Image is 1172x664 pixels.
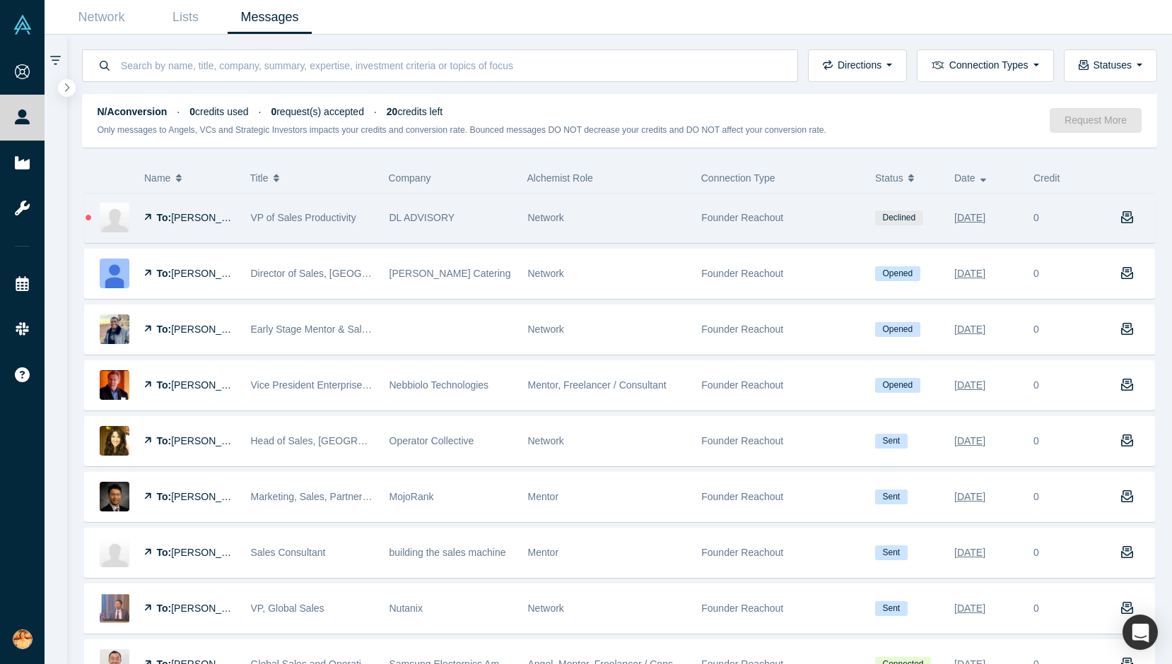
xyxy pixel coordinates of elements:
strong: To: [157,212,172,223]
button: Date [954,163,1019,193]
span: [PERSON_NAME] [171,603,252,614]
span: Opened [875,378,920,393]
div: 0 [1033,378,1039,393]
button: Title [250,163,374,193]
span: Connection Type [701,172,775,184]
div: [DATE] [954,206,985,230]
span: Alchemist Role [527,172,593,184]
span: Sales Consultant [251,547,326,558]
span: · [374,106,377,117]
span: Sent [875,434,908,449]
div: 0 [1033,434,1039,449]
strong: To: [157,547,172,558]
span: Opened [875,322,920,337]
span: Network [528,324,564,335]
div: 0 [1033,601,1039,616]
span: Company [389,172,431,184]
span: VP, Global Sales [251,603,324,614]
strong: 0 [189,106,195,117]
span: Founder Reachout [701,435,783,446]
div: 0 [1033,490,1039,504]
span: [PERSON_NAME] Catering [389,268,511,279]
span: [PERSON_NAME] [171,379,252,391]
img: Eda Gutekin's Profile Image [100,426,129,456]
span: Director of Sales, [GEOGRAPHIC_DATA] [251,268,433,279]
span: Head of Sales, [GEOGRAPHIC_DATA] - New and High Growth Enterprises [251,435,580,446]
strong: 0 [271,106,276,117]
span: Founder Reachout [701,547,783,558]
span: credits left [387,106,443,117]
span: Declined [875,211,923,225]
span: Early Stage Mentor & Sales @Crunchbase [251,324,439,335]
strong: To: [157,435,172,446]
span: Network [528,603,564,614]
img: Sumina Koiso's Account [13,629,33,649]
img: Carla Flores's Profile Image [100,259,129,288]
span: · [177,106,180,117]
div: [DATE] [954,317,985,342]
span: Sent [875,490,908,504]
div: [DATE] [954,373,985,398]
div: 0 [1033,545,1039,560]
div: [DATE] [954,540,985,565]
strong: 20 [387,106,398,117]
div: 0 [1033,211,1039,225]
img: Richard Klein's Profile Image [100,538,129,567]
span: MojoRank [389,491,434,502]
span: VP of Sales Productivity [251,212,356,223]
div: [DATE] [954,596,985,621]
div: [DATE] [954,429,985,453]
span: Mentor [528,491,559,502]
span: Network [528,435,564,446]
div: 0 [1033,322,1039,337]
span: Nebbiolo Technologies [389,379,489,391]
span: Title [250,163,269,193]
strong: To: [157,491,172,502]
button: Status [875,163,939,193]
span: Opened [875,266,920,281]
span: Sent [875,545,908,560]
input: Search by name, title, company, summary, expertise, investment criteria or topics of focus [119,49,783,82]
a: Messages [228,1,312,34]
strong: N/A conversion [98,106,168,117]
span: building the sales machine [389,547,506,558]
span: Operator Collective [389,435,474,446]
strong: To: [157,379,172,391]
span: Credit [1033,172,1060,184]
span: Founder Reachout [701,491,783,502]
img: Doug Landis's Profile Image [100,203,129,232]
strong: To: [157,268,172,279]
span: [PERSON_NAME] [171,491,252,502]
img: Jordan Leopold's Profile Image [100,314,129,344]
span: Founder Reachout [701,212,783,223]
span: · [259,106,262,117]
span: Nutanix [389,603,423,614]
img: Alchemist Vault Logo [13,15,33,35]
span: credits used [189,106,248,117]
span: [PERSON_NAME] [171,268,252,279]
span: Founder Reachout [701,603,783,614]
button: Directions [808,49,907,82]
span: Mentor [528,547,559,558]
strong: To: [157,603,172,614]
img: Brion Lau's Profile Image [100,482,129,511]
span: Date [954,163,975,193]
span: DL ADVISORY [389,212,455,223]
span: request(s) accepted [271,106,364,117]
span: [PERSON_NAME] [171,547,252,558]
div: [DATE] [954,261,985,286]
span: Network [528,212,564,223]
img: Gary Mendel's Profile Image [100,370,129,400]
span: Status [875,163,903,193]
span: Founder Reachout [701,379,783,391]
span: [PERSON_NAME] [171,435,252,446]
span: [PERSON_NAME] [171,324,252,335]
div: [DATE] [954,485,985,509]
span: Network [528,268,564,279]
div: 0 [1033,266,1039,281]
button: Connection Types [917,49,1053,82]
span: Vice President Enterprise Sales [251,379,390,391]
img: Sudheesh Nair's Profile Image [100,593,129,623]
span: Founder Reachout [701,324,783,335]
span: Founder Reachout [701,268,783,279]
